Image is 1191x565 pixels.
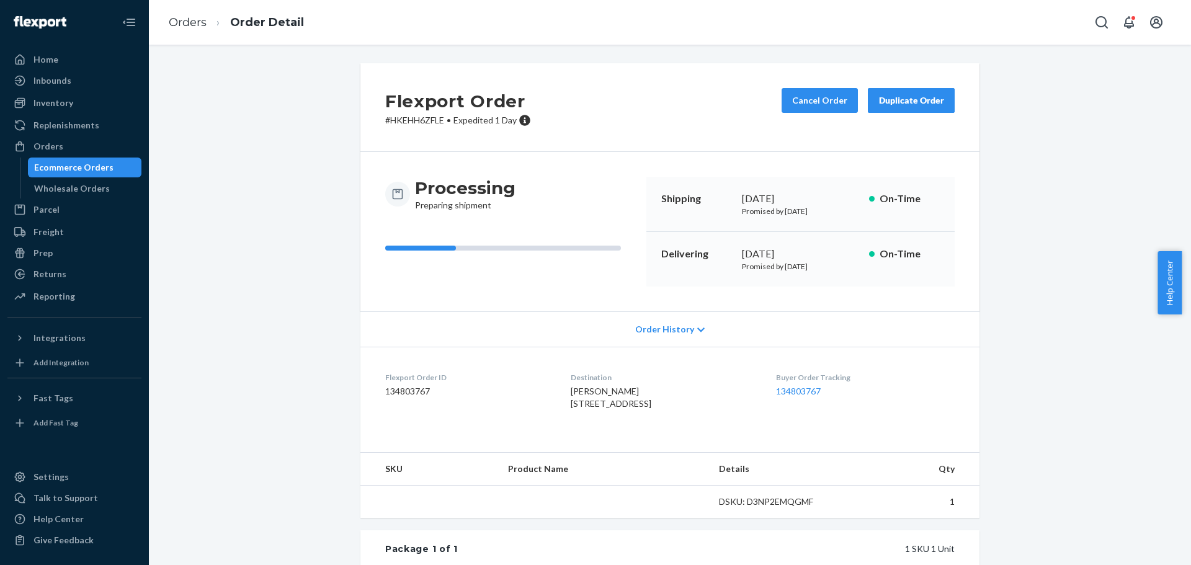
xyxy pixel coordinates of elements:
[571,372,756,383] dt: Destination
[14,16,66,29] img: Flexport logo
[742,261,859,272] p: Promised by [DATE]
[385,114,531,127] p: # HKEHH6ZFLE
[230,16,304,29] a: Order Detail
[33,492,98,504] div: Talk to Support
[7,353,141,373] a: Add Integration
[1117,10,1141,35] button: Open notifications
[776,386,821,396] a: 134803767
[719,496,836,508] div: DSKU: D3NP2EMQGMF
[7,530,141,550] button: Give Feedback
[33,119,99,131] div: Replenishments
[33,203,60,216] div: Parcel
[28,158,142,177] a: Ecommerce Orders
[742,206,859,216] p: Promised by [DATE]
[33,97,73,109] div: Inventory
[385,543,458,555] div: Package 1 of 1
[880,192,940,206] p: On-Time
[7,243,141,263] a: Prep
[635,323,694,336] span: Order History
[7,388,141,408] button: Fast Tags
[117,10,141,35] button: Close Navigation
[33,417,78,428] div: Add Fast Tag
[33,357,89,368] div: Add Integration
[33,140,63,153] div: Orders
[845,486,979,518] td: 1
[7,71,141,91] a: Inbounds
[169,16,207,29] a: Orders
[453,115,517,125] span: Expedited 1 Day
[33,268,66,280] div: Returns
[1144,10,1169,35] button: Open account menu
[782,88,858,113] button: Cancel Order
[447,115,451,125] span: •
[709,453,845,486] th: Details
[7,222,141,242] a: Freight
[385,88,531,114] h2: Flexport Order
[458,543,955,555] div: 1 SKU 1 Unit
[33,53,58,66] div: Home
[1158,251,1182,314] button: Help Center
[385,385,551,398] dd: 134803767
[880,247,940,261] p: On-Time
[33,534,94,546] div: Give Feedback
[742,192,859,206] div: [DATE]
[7,115,141,135] a: Replenishments
[34,182,110,195] div: Wholesale Orders
[878,94,944,107] div: Duplicate Order
[33,332,86,344] div: Integrations
[33,513,84,525] div: Help Center
[360,453,498,486] th: SKU
[385,372,551,383] dt: Flexport Order ID
[661,192,732,206] p: Shipping
[33,226,64,238] div: Freight
[1089,10,1114,35] button: Open Search Box
[33,74,71,87] div: Inbounds
[33,392,73,404] div: Fast Tags
[159,4,314,41] ol: breadcrumbs
[7,509,141,529] a: Help Center
[868,88,955,113] button: Duplicate Order
[7,50,141,69] a: Home
[28,179,142,198] a: Wholesale Orders
[7,200,141,220] a: Parcel
[7,93,141,113] a: Inventory
[498,453,709,486] th: Product Name
[33,290,75,303] div: Reporting
[7,136,141,156] a: Orders
[415,177,515,211] div: Preparing shipment
[7,264,141,284] a: Returns
[7,413,141,433] a: Add Fast Tag
[571,386,651,409] span: [PERSON_NAME] [STREET_ADDRESS]
[7,488,141,508] a: Talk to Support
[7,287,141,306] a: Reporting
[661,247,732,261] p: Delivering
[776,372,955,383] dt: Buyer Order Tracking
[7,328,141,348] button: Integrations
[742,247,859,261] div: [DATE]
[415,177,515,199] h3: Processing
[33,247,53,259] div: Prep
[7,467,141,487] a: Settings
[845,453,979,486] th: Qty
[33,471,69,483] div: Settings
[34,161,114,174] div: Ecommerce Orders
